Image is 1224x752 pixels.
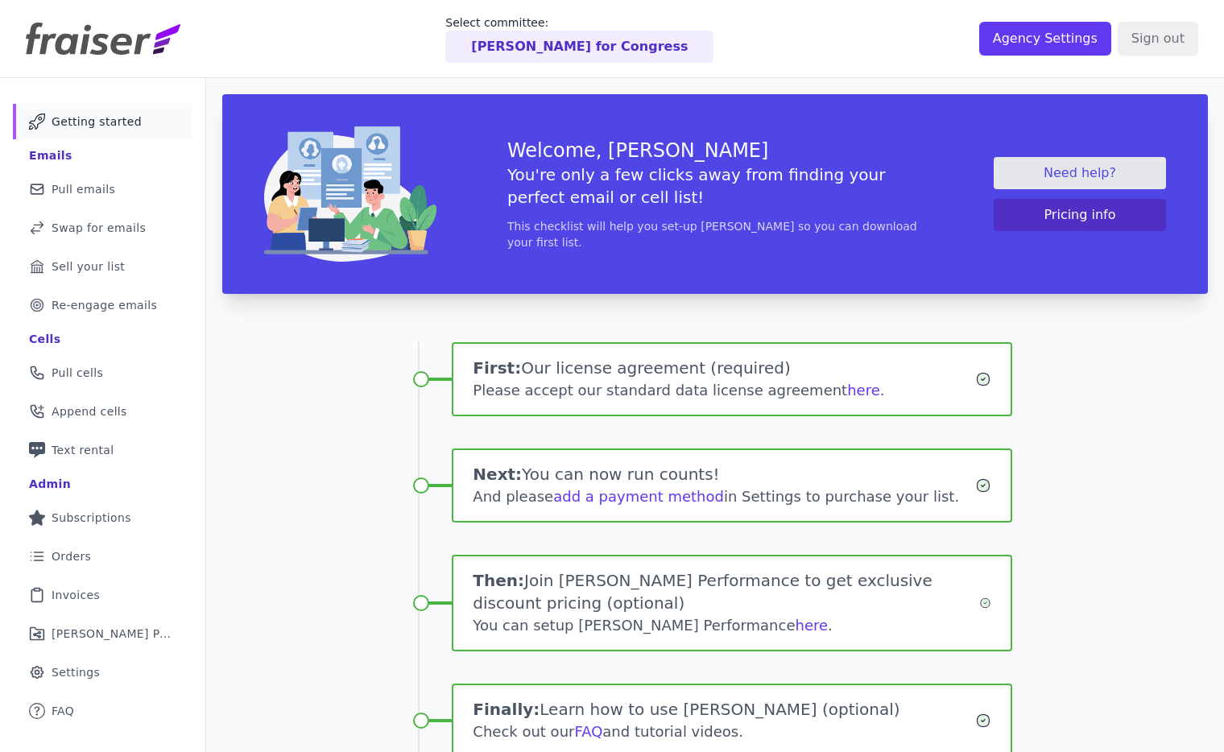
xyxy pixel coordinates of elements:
span: Swap for emails [52,220,146,236]
span: Pull cells [52,365,103,381]
span: Subscriptions [52,510,131,526]
span: Orders [52,548,91,564]
div: Admin [29,476,71,492]
span: Then: [473,571,524,590]
a: Re-engage emails [13,287,192,323]
a: Select committee: [PERSON_NAME] for Congress [445,14,713,63]
a: FAQ [574,723,602,740]
a: Subscriptions [13,500,192,535]
h3: Welcome, [PERSON_NAME] [507,138,923,163]
a: add a payment method [553,488,724,505]
h1: Learn how to use [PERSON_NAME] (optional) [473,698,974,721]
input: Sign out [1118,22,1198,56]
span: FAQ [52,703,74,719]
a: Settings [13,655,192,690]
span: Pull emails [52,181,115,197]
span: [PERSON_NAME] Performance [52,626,173,642]
span: Next: [473,465,522,484]
a: Pull cells [13,355,192,390]
a: Text rental [13,432,192,468]
p: Select committee: [445,14,713,31]
span: Re-engage emails [52,297,157,313]
span: Append cells [52,403,127,419]
span: Settings [52,664,100,680]
a: here [796,617,829,634]
div: And please in Settings to purchase your list. [473,485,974,508]
div: Please accept our standard data license agreement [473,379,974,402]
input: Agency Settings [979,22,1111,56]
span: Sell your list [52,258,125,275]
a: Sell your list [13,249,192,284]
span: Finally: [473,700,540,719]
div: You can setup [PERSON_NAME] Performance . [473,614,978,637]
img: img [264,126,436,262]
h1: You can now run counts! [473,463,974,485]
p: This checklist will help you set-up [PERSON_NAME] so you can download your first list. [507,218,923,250]
div: Cells [29,331,60,347]
div: Emails [29,147,72,163]
p: [PERSON_NAME] for Congress [471,37,688,56]
button: Pricing info [994,199,1166,231]
a: Getting started [13,104,192,139]
h1: Our license agreement (required) [473,357,974,379]
a: Invoices [13,577,192,613]
span: Text rental [52,442,114,458]
h5: You're only a few clicks away from finding your perfect email or cell list! [507,163,923,209]
span: Invoices [52,587,100,603]
a: FAQ [13,693,192,729]
a: Append cells [13,394,192,429]
span: First: [473,358,521,378]
a: Orders [13,539,192,574]
a: Need help? [994,157,1166,189]
a: [PERSON_NAME] Performance [13,616,192,651]
img: Fraiser Logo [26,23,180,55]
a: Pull emails [13,171,192,207]
h1: Join [PERSON_NAME] Performance to get exclusive discount pricing (optional) [473,569,978,614]
a: Swap for emails [13,210,192,246]
div: Check out our and tutorial videos. [473,721,974,743]
span: Getting started [52,114,142,130]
